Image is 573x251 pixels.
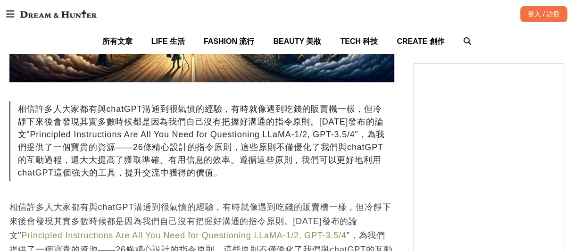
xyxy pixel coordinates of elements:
[204,29,255,54] a: FASHION 流行
[397,37,444,45] span: CREATE 創作
[15,6,101,23] img: Dream & Hunter
[151,29,185,54] a: LIFE 生活
[151,37,185,45] span: LIFE 生活
[9,101,394,181] div: 相信許多人大家都有與chatGPT溝通到很氣憤的經驗，有時就像遇到吃錢的販賣機一樣，但冷靜下來後會發現其實多數時候都是因為我們自己沒有把握好溝通的指令原則。[DATE]發布的論文"Princip...
[102,29,133,54] a: 所有文章
[520,6,567,22] div: 登入 / 註冊
[102,37,133,45] span: 所有文章
[22,231,347,240] a: Principled Instructions Are All You Need for Questioning LLaMA-1/2, GPT-3.5/4
[273,29,321,54] a: BEAUTY 美妝
[340,37,378,45] span: TECH 科技
[204,37,255,45] span: FASHION 流行
[273,37,321,45] span: BEAUTY 美妝
[340,29,378,54] a: TECH 科技
[397,29,444,54] a: CREATE 創作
